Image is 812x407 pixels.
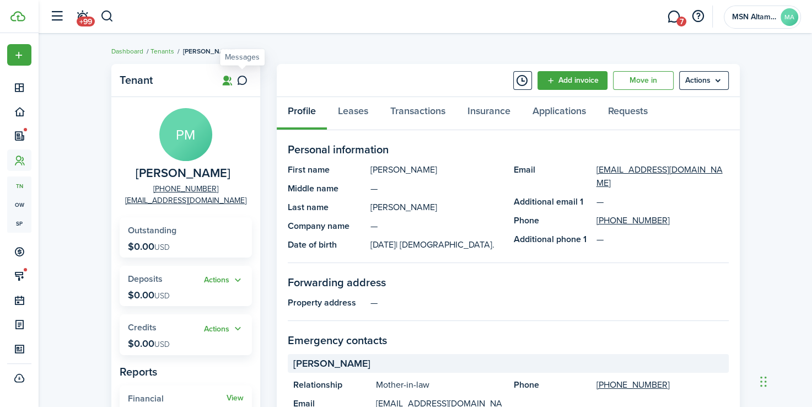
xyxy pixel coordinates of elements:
div: Drag [760,365,767,398]
span: MSN Altamesa LLC Series Series Guard Property Management [732,13,776,21]
panel-main-title: Property address [288,296,365,309]
a: [PHONE_NUMBER] [596,378,670,392]
panel-main-description: — [370,182,503,195]
img: TenantCloud [10,11,25,22]
button: Open resource center [689,7,707,26]
panel-main-title: Additional email 1 [514,195,591,208]
span: [PERSON_NAME] [293,356,370,371]
p: $0.00 [128,338,170,349]
widget-stats-title: Financial [128,394,227,404]
a: View [227,394,244,403]
a: sp [7,214,31,233]
panel-main-title: Phone [514,214,591,227]
panel-main-section-title: Forwarding address [288,274,729,291]
button: Open menu [7,44,31,66]
a: Tenants [150,46,174,56]
a: tn [7,176,31,195]
button: Open menu [204,274,244,287]
span: [PERSON_NAME] [183,46,235,56]
a: ow [7,195,31,214]
panel-main-description: [PERSON_NAME] [370,163,503,176]
panel-main-description: — [370,219,503,233]
button: Timeline [513,71,532,90]
span: Philip Martinez [136,167,230,180]
a: Notifications [72,3,93,31]
a: [EMAIL_ADDRESS][DOMAIN_NAME] [596,163,729,190]
panel-main-description: Mother-in-law [376,378,503,392]
a: Applications [521,97,597,130]
span: +99 [77,17,95,26]
panel-main-title: Tenant [120,74,208,87]
span: 7 [676,17,686,26]
span: USD [154,339,170,350]
panel-main-description: [DATE] [370,238,503,251]
div: Messages [225,52,260,63]
menu-btn: Actions [679,71,729,90]
a: Transactions [379,97,456,130]
panel-main-description: — [370,296,729,309]
panel-main-title: Middle name [288,182,365,195]
span: Outstanding [128,224,176,237]
span: Deposits [128,272,163,285]
a: Leases [327,97,379,130]
panel-main-title: Relationship [293,378,370,392]
button: Open menu [679,71,729,90]
a: Requests [597,97,659,130]
panel-main-title: Additional phone 1 [514,233,591,246]
a: [PHONE_NUMBER] [153,183,218,195]
span: | [DEMOGRAPHIC_DATA]. [396,238,494,251]
p: $0.00 [128,241,170,252]
button: Search [100,7,114,26]
button: Actions [204,274,244,287]
panel-main-subtitle: Reports [120,363,252,380]
a: [PHONE_NUMBER] [596,214,670,227]
a: Dashboard [111,46,143,56]
panel-main-title: Company name [288,219,365,233]
panel-main-section-title: Emergency contacts [288,332,729,349]
a: Messaging [663,3,684,31]
button: Open menu [204,323,244,335]
span: USD [154,290,170,302]
button: Open sidebar [46,6,67,27]
panel-main-title: Date of birth [288,238,365,251]
span: Credits [128,321,157,334]
panel-main-section-title: Personal information [288,141,729,158]
button: Actions [204,323,244,335]
iframe: Chat Widget [628,288,812,407]
a: Move in [613,71,674,90]
panel-main-title: First name [288,163,365,176]
p: $0.00 [128,290,170,301]
a: Add invoice [537,71,607,90]
panel-main-title: Phone [514,378,591,392]
avatar-text: MA [781,8,798,26]
panel-main-description: [PERSON_NAME] [370,201,503,214]
a: [EMAIL_ADDRESS][DOMAIN_NAME] [125,195,246,206]
avatar-text: PM [159,108,212,161]
panel-main-title: Email [514,163,591,190]
panel-main-title: Last name [288,201,365,214]
a: Insurance [456,97,521,130]
span: USD [154,242,170,253]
